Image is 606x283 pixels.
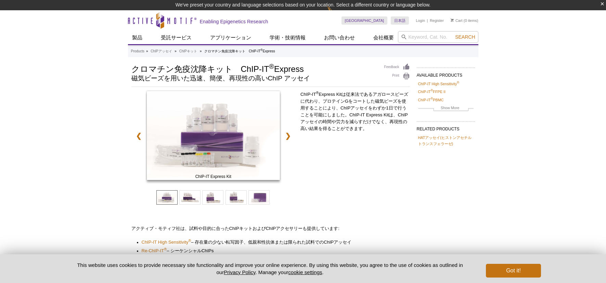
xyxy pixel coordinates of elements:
a: ❯ [281,128,295,144]
a: ChIP-IT Express Kit [147,91,280,182]
span: – シーケンシャル [167,248,214,253]
h1: クロマチン免疫沈降キット ChIP-IT Express [131,63,377,74]
a: 学術・技術情報 [266,31,310,44]
a: ChIPアッセイ [151,48,172,54]
sup: ® [164,247,167,251]
span: ChIP-IT Express Kitは従来法であるアガロースビーズに代わり、プロテインGをコートした磁気ビーズを使用することにより、ChIPアッセイをわずか1日で行うことを可能にしました。Ch... [300,92,408,131]
a: 製品 [128,31,146,44]
li: » [200,49,202,53]
sup: ® [260,48,262,52]
a: ChIP-IT®FFPE II [418,89,446,95]
span: Re-ChIP-IT [142,248,167,253]
h2: AVAILABLE PRODUCTS [417,67,475,80]
a: 受託サービス [157,31,196,44]
sup: ® [431,97,433,100]
sup: ® [431,89,433,92]
a: Privacy Policy [224,269,255,275]
span: ChIP-IT Express Kit [147,173,279,180]
a: ChIP-IT®PBMC [418,97,444,103]
button: Got it! [486,264,541,278]
a: 日本語 [391,16,409,25]
a: Products [131,48,144,54]
li: » [175,49,177,53]
h2: Enabling Epigenetics Research [200,18,268,25]
a: お問い合わせ [320,31,359,44]
img: Change Here [327,5,345,21]
a: アプリケーション [206,31,255,44]
a: Print [384,73,410,80]
li: (0 items) [451,16,478,25]
li: » [146,49,148,53]
span: ChIP [229,226,239,231]
img: Your Cart [451,18,454,22]
a: [GEOGRAPHIC_DATA] [341,16,388,25]
a: ChIP-IT High Sensitivity® [418,81,459,87]
a: Cart [451,18,463,23]
a: Register [430,18,444,23]
span: – 存在量の少ない転写因子、低親和性抗体または限られた試料での アッセイ [189,240,352,245]
span: ChIP [324,240,334,245]
button: Search [453,34,477,40]
li: クロマチン免疫沈降キット ChIP-IT Express [204,49,275,53]
a: Show More [418,105,474,113]
li: | [427,16,428,25]
img: ChIP-IT Express Kit [147,91,280,180]
sup: ® [269,63,274,70]
a: ChIPキット [179,48,197,54]
sup: ® [316,91,319,95]
a: ® [189,239,191,246]
a: ChIP-IT High Sensitivity [142,239,189,246]
a: Login [416,18,425,23]
span: ChIP [266,226,276,231]
button: cookie settings [288,269,322,275]
span: ChIPs [202,248,214,253]
sup: ® [189,239,191,243]
span: Search [455,34,475,40]
a: 会社概要 [369,31,398,44]
span: アクティブ・モティフ社は、試料や目的に合った キットおよび アクセサリーも提供しています: [131,226,339,231]
h2: RELATED PRODUCTS [417,121,475,133]
sup: ® [457,81,459,84]
input: Keyword, Cat. No. [398,31,478,43]
a: Re-ChIP-IT® [142,247,167,254]
a: HATアッセイ(ヒストンアセチルトランスフェラーゼ) [418,134,474,147]
a: ❮ [131,128,146,144]
h2: 磁気ビーズを用いた迅速、簡便、再現性の高いChIP アッセイ [131,75,377,81]
span: ChIP-IT High Sensitivity [142,240,189,245]
a: Feedback [384,63,410,71]
p: This website uses cookies to provide necessary site functionality and improve your online experie... [65,261,475,276]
